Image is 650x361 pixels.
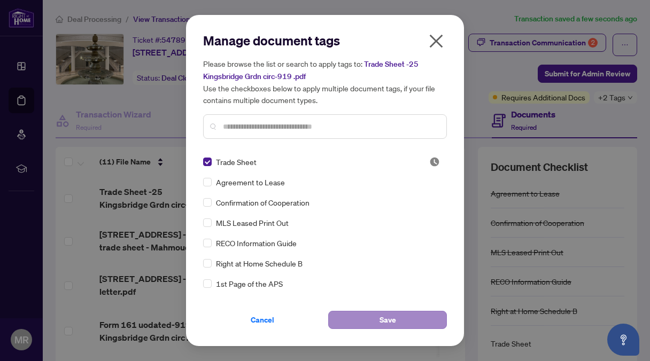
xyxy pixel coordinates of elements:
[216,217,289,229] span: MLS Leased Print Out
[216,156,257,168] span: Trade Sheet
[428,33,445,50] span: close
[216,197,309,208] span: Confirmation of Cooperation
[607,324,639,356] button: Open asap
[216,278,283,289] span: 1st Page of the APS
[216,257,303,269] span: Right at Home Schedule B
[429,156,440,167] span: Pending Review
[203,32,447,49] h2: Manage document tags
[380,311,396,328] span: Save
[328,311,447,329] button: Save
[203,311,322,329] button: Cancel
[429,156,440,167] img: status
[203,58,447,106] h5: Please browse the list or search to apply tags to: Use the checkboxes below to apply multiple doc...
[251,311,274,328] span: Cancel
[216,176,285,188] span: Agreement to Lease
[216,237,297,249] span: RECO Information Guide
